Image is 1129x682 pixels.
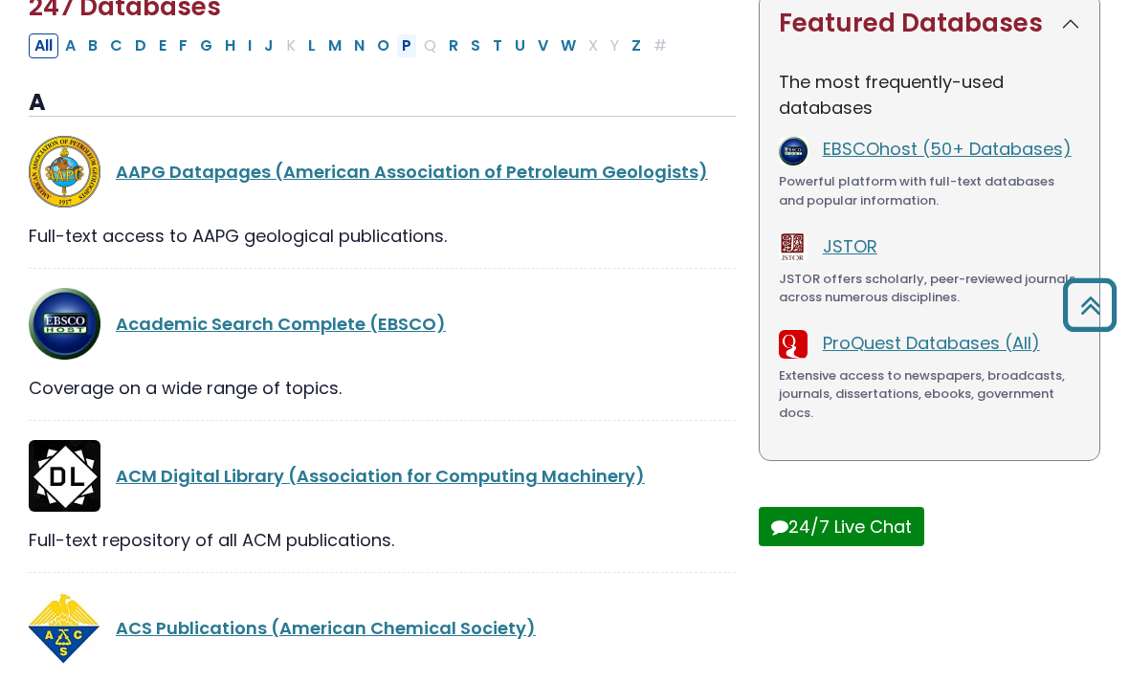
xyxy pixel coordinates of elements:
div: Full-text access to AAPG geological publications. [29,223,736,249]
button: Filter Results A [59,33,81,58]
button: Filter Results U [509,33,531,58]
button: Filter Results L [302,33,321,58]
button: Filter Results H [219,33,241,58]
div: Full-text repository of all ACM publications. [29,527,736,553]
a: ACM Digital Library (Association for Computing Machinery) [116,464,645,488]
a: Back to Top [1055,287,1124,322]
div: Powerful platform with full-text databases and popular information. [779,172,1080,209]
button: Filter Results V [532,33,554,58]
button: Filter Results N [348,33,370,58]
div: Extensive access to newspapers, broadcasts, journals, dissertations, ebooks, government docs. [779,366,1080,423]
div: Alpha-list to filter by first letter of database name [29,33,675,56]
a: EBSCOhost (50+ Databases) [823,137,1072,161]
button: All [29,33,58,58]
a: Academic Search Complete (EBSCO) [116,312,446,336]
div: Coverage on a wide range of topics. [29,375,736,401]
button: Filter Results I [242,33,257,58]
p: The most frequently-used databases [779,69,1080,121]
a: ACS Publications (American Chemical Society) [116,616,536,640]
button: Filter Results C [104,33,128,58]
h3: A [29,89,736,118]
button: Filter Results D [129,33,152,58]
button: 24/7 Live Chat [759,507,924,546]
button: Filter Results E [153,33,172,58]
button: Filter Results O [371,33,395,58]
button: Filter Results R [443,33,464,58]
a: JSTOR [823,234,877,258]
button: Filter Results W [555,33,582,58]
button: Filter Results Z [626,33,647,58]
button: Filter Results P [396,33,417,58]
button: Filter Results S [465,33,486,58]
a: ProQuest Databases (All) [823,331,1040,355]
button: Filter Results J [258,33,279,58]
button: Filter Results B [82,33,103,58]
div: JSTOR offers scholarly, peer-reviewed journals across numerous disciplines. [779,270,1080,307]
a: AAPG Datapages (American Association of Petroleum Geologists) [116,160,708,184]
button: Filter Results T [487,33,508,58]
button: Filter Results G [194,33,218,58]
button: Filter Results F [173,33,193,58]
button: Filter Results M [322,33,347,58]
